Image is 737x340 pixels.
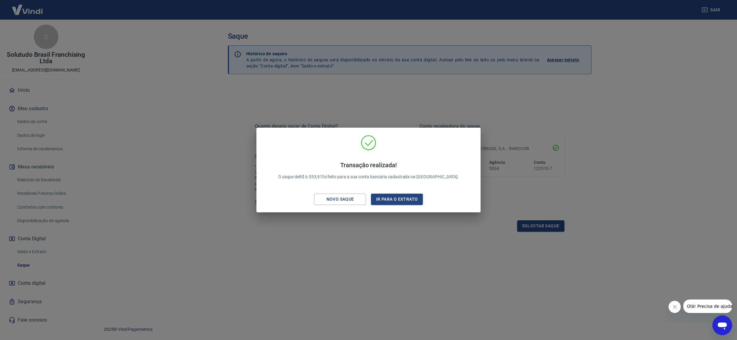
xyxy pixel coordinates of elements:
span: Olá! Precisa de ajuda? [4,4,52,9]
h4: Transação realizada! [278,161,459,169]
iframe: Botão para abrir a janela de mensagens [712,315,732,335]
div: Novo saque [319,195,361,203]
p: O saque de R$ 6.533,91 foi feito para a sua conta bancária cadastrada na [GEOGRAPHIC_DATA]. [278,161,459,180]
button: Ir para o extrato [371,194,423,205]
button: Novo saque [314,194,366,205]
iframe: Mensagem da empresa [683,299,732,313]
iframe: Fechar mensagem [669,301,681,313]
